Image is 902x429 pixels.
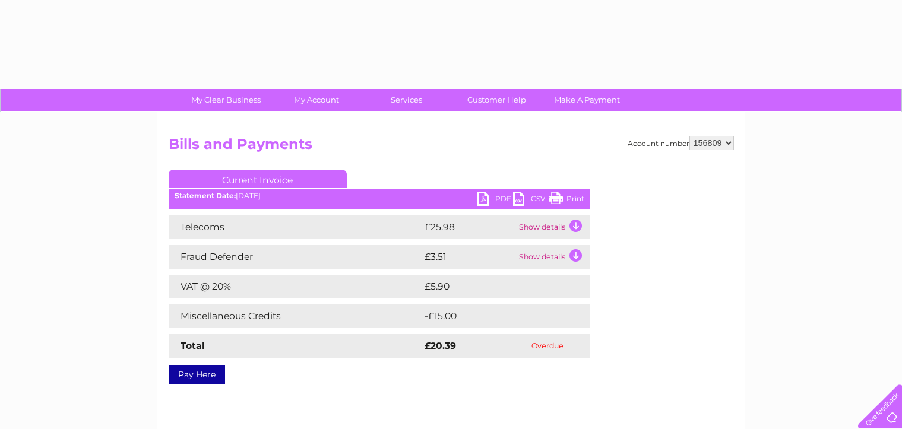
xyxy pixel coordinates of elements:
b: Statement Date: [175,191,236,200]
td: £5.90 [422,275,563,298]
td: £3.51 [422,245,516,269]
a: Make A Payment [538,89,636,111]
strong: £20.39 [425,340,456,351]
a: My Clear Business [177,89,275,111]
td: Show details [516,245,590,269]
td: Overdue [505,334,590,358]
a: CSV [513,192,549,209]
td: VAT @ 20% [169,275,422,298]
td: £25.98 [422,215,516,239]
td: Telecoms [169,215,422,239]
div: [DATE] [169,192,590,200]
a: PDF [477,192,513,209]
h2: Bills and Payments [169,136,734,158]
a: Services [357,89,455,111]
a: Current Invoice [169,170,347,188]
div: Account number [628,136,734,150]
a: My Account [267,89,365,111]
td: -£15.00 [422,304,568,328]
strong: Total [181,340,205,351]
a: Customer Help [448,89,546,111]
td: Fraud Defender [169,245,422,269]
a: Print [549,192,584,209]
a: Pay Here [169,365,225,384]
td: Show details [516,215,590,239]
td: Miscellaneous Credits [169,304,422,328]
